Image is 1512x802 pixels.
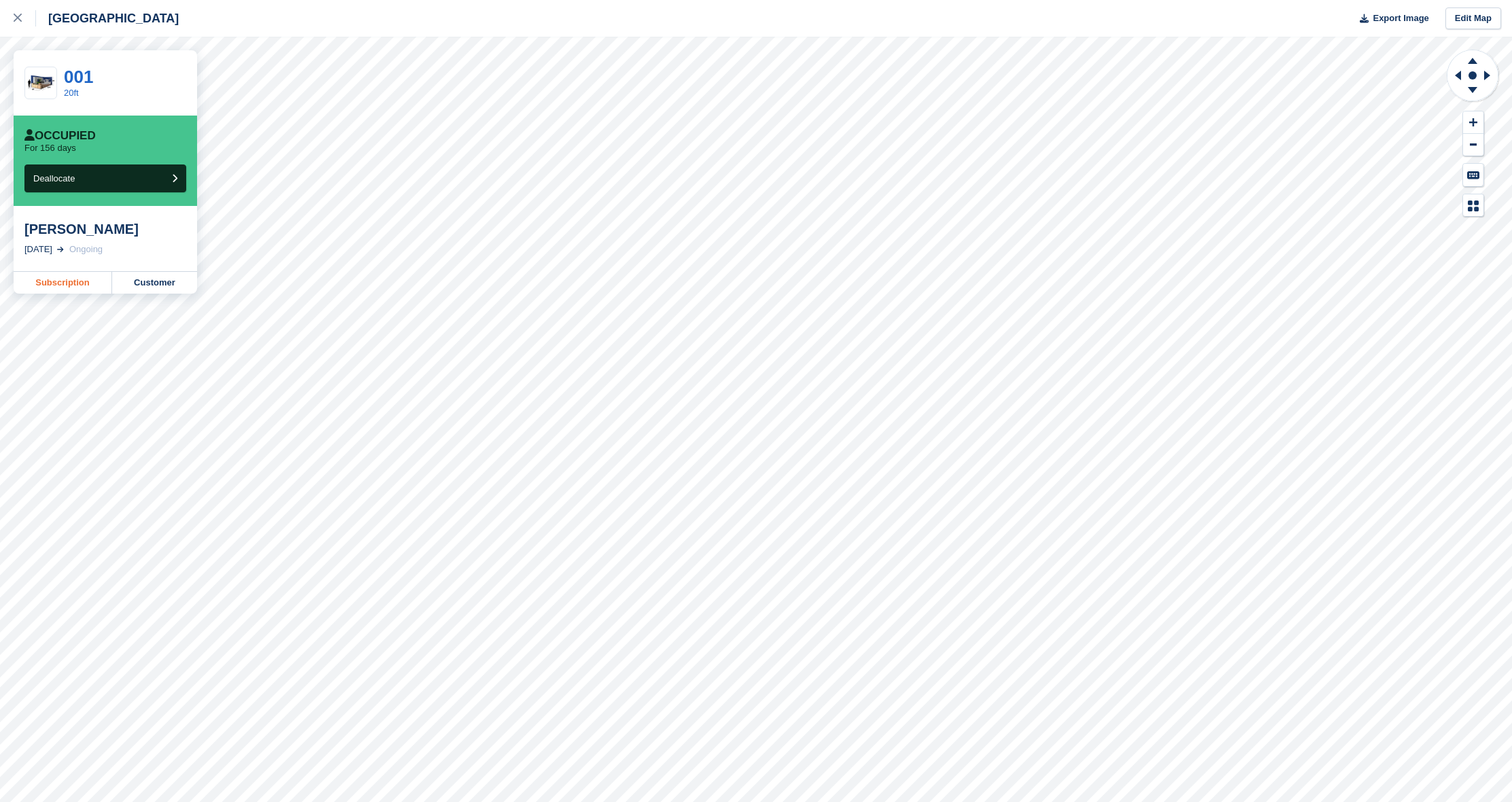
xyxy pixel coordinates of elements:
[1463,194,1483,217] button: Map Legend
[24,143,76,154] p: For 156 days
[57,247,64,252] img: arrow-right-light-icn-cde0832a797a2874e46488d9cf13f60e5c3a73dbe684e267c42b8395dfbc2abf.svg
[69,243,103,256] div: Ongoing
[25,71,56,95] img: 20-ft-container.jpg
[24,243,52,256] div: [DATE]
[1373,12,1428,25] span: Export Image
[64,67,93,87] a: 001
[1463,164,1483,186] button: Keyboard Shortcuts
[1463,134,1483,156] button: Zoom Out
[24,129,96,143] div: Occupied
[24,221,186,237] div: [PERSON_NAME]
[64,88,79,98] a: 20ft
[36,10,179,27] div: [GEOGRAPHIC_DATA]
[112,272,197,294] a: Customer
[24,164,186,192] button: Deallocate
[1463,111,1483,134] button: Zoom In
[33,173,75,184] span: Deallocate
[14,272,112,294] a: Subscription
[1445,7,1501,30] a: Edit Map
[1352,7,1429,30] button: Export Image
